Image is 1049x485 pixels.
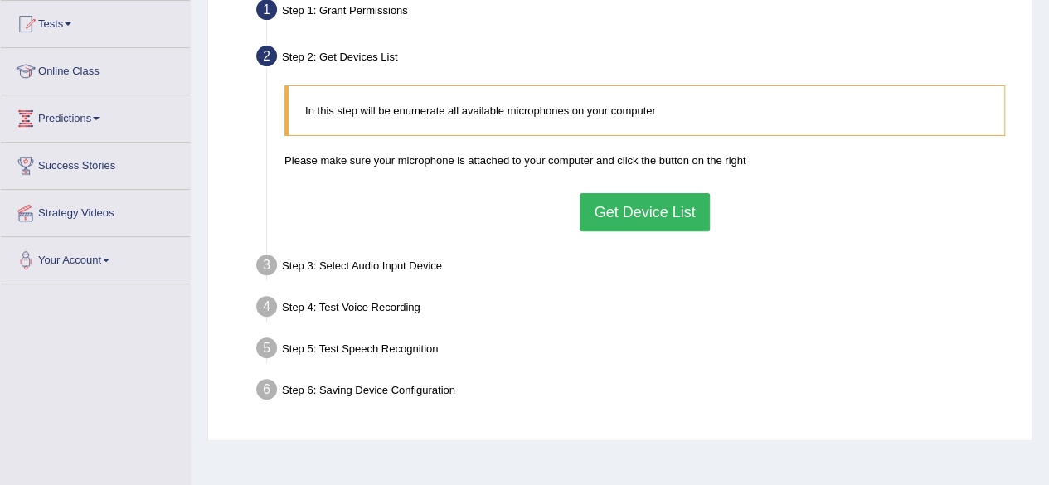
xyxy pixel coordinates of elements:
[1,95,190,137] a: Predictions
[1,190,190,231] a: Strategy Videos
[249,41,1024,77] div: Step 2: Get Devices List
[1,143,190,184] a: Success Stories
[284,153,1005,168] p: Please make sure your microphone is attached to your computer and click the button on the right
[249,374,1024,410] div: Step 6: Saving Device Configuration
[1,1,190,42] a: Tests
[1,237,190,279] a: Your Account
[249,332,1024,369] div: Step 5: Test Speech Recognition
[249,291,1024,327] div: Step 4: Test Voice Recording
[580,193,709,231] button: Get Device List
[1,48,190,90] a: Online Class
[249,250,1024,286] div: Step 3: Select Audio Input Device
[284,85,1005,136] blockquote: In this step will be enumerate all available microphones on your computer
